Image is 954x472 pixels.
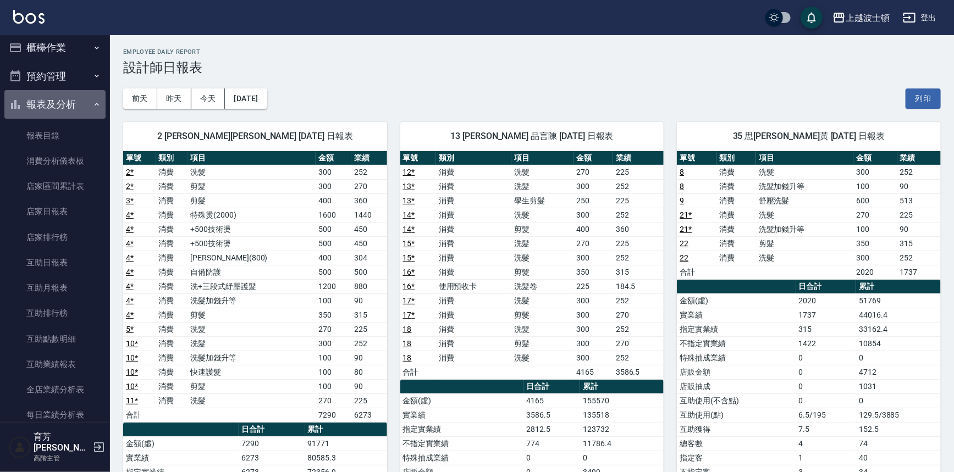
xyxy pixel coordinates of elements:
[188,236,316,251] td: +500技術燙
[413,131,651,142] span: 13 [PERSON_NAME] 品言陳 [DATE] 日報表
[677,422,796,436] td: 互助獲得
[680,182,684,191] a: 8
[716,193,756,208] td: 消費
[856,322,941,336] td: 33162.4
[156,208,188,222] td: 消費
[897,179,941,193] td: 90
[156,379,188,393] td: 消費
[613,222,664,236] td: 360
[613,308,664,322] td: 270
[156,279,188,293] td: 消費
[34,431,90,453] h5: 育芳[PERSON_NAME]
[796,408,857,422] td: 6.5/195
[573,208,613,222] td: 300
[188,179,316,193] td: 剪髮
[123,436,239,451] td: 金額(虛)
[613,208,664,222] td: 252
[573,336,613,351] td: 300
[157,88,191,109] button: 昨天
[436,165,511,179] td: 消費
[316,336,351,351] td: 300
[316,351,351,365] td: 100
[156,165,188,179] td: 消費
[756,251,854,265] td: 洗髮
[677,408,796,422] td: 互助使用(點)
[677,265,716,279] td: 合計
[351,251,387,265] td: 304
[436,222,511,236] td: 消費
[573,293,613,308] td: 300
[156,308,188,322] td: 消費
[511,308,573,322] td: 剪髮
[351,151,387,165] th: 業績
[436,351,511,365] td: 消費
[403,353,412,362] a: 18
[123,60,941,75] h3: 設計師日報表
[573,279,613,293] td: 225
[351,393,387,408] td: 225
[853,165,897,179] td: 300
[856,351,941,365] td: 0
[188,308,316,322] td: 剪髮
[156,336,188,351] td: 消費
[613,351,664,365] td: 252
[856,393,941,408] td: 0
[351,222,387,236] td: 450
[316,151,351,165] th: 金額
[400,365,436,379] td: 合計
[677,336,796,351] td: 不指定實業績
[4,402,106,427] a: 每日業績分析表
[796,436,857,451] td: 4
[305,436,387,451] td: 91771
[511,165,573,179] td: 洗髮
[846,11,890,25] div: 上越波士頓
[239,423,305,437] th: 日合計
[853,265,897,279] td: 2020
[897,251,941,265] td: 252
[573,193,613,208] td: 250
[523,422,580,436] td: 2812.5
[853,208,897,222] td: 270
[523,408,580,422] td: 3586.5
[573,165,613,179] td: 270
[436,322,511,336] td: 消費
[511,222,573,236] td: 剪髮
[156,222,188,236] td: 消費
[188,393,316,408] td: 洗髮
[34,453,90,463] p: 高階主管
[677,322,796,336] td: 指定實業績
[225,88,267,109] button: [DATE]
[436,251,511,265] td: 消費
[756,236,854,251] td: 剪髮
[680,168,684,176] a: 8
[351,408,387,422] td: 6273
[156,322,188,336] td: 消費
[436,236,511,251] td: 消費
[188,251,316,265] td: [PERSON_NAME](800)
[856,408,941,422] td: 129.5/3885
[573,151,613,165] th: 金額
[4,377,106,402] a: 全店業績分析表
[156,365,188,379] td: 消費
[580,436,664,451] td: 11786.4
[123,408,156,422] td: 合計
[316,208,351,222] td: 1600
[4,123,106,148] a: 報表目錄
[613,322,664,336] td: 252
[188,279,316,293] td: 洗+三段式紓壓護髮
[351,279,387,293] td: 880
[316,379,351,393] td: 100
[680,253,688,262] a: 22
[796,365,857,379] td: 0
[351,179,387,193] td: 270
[796,280,857,294] th: 日合計
[677,151,716,165] th: 單號
[511,322,573,336] td: 洗髮
[856,436,941,451] td: 74
[436,279,511,293] td: 使用預收卡
[400,408,524,422] td: 實業績
[156,265,188,279] td: 消費
[436,293,511,308] td: 消費
[511,279,573,293] td: 洗髮卷
[4,275,106,301] a: 互助月報表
